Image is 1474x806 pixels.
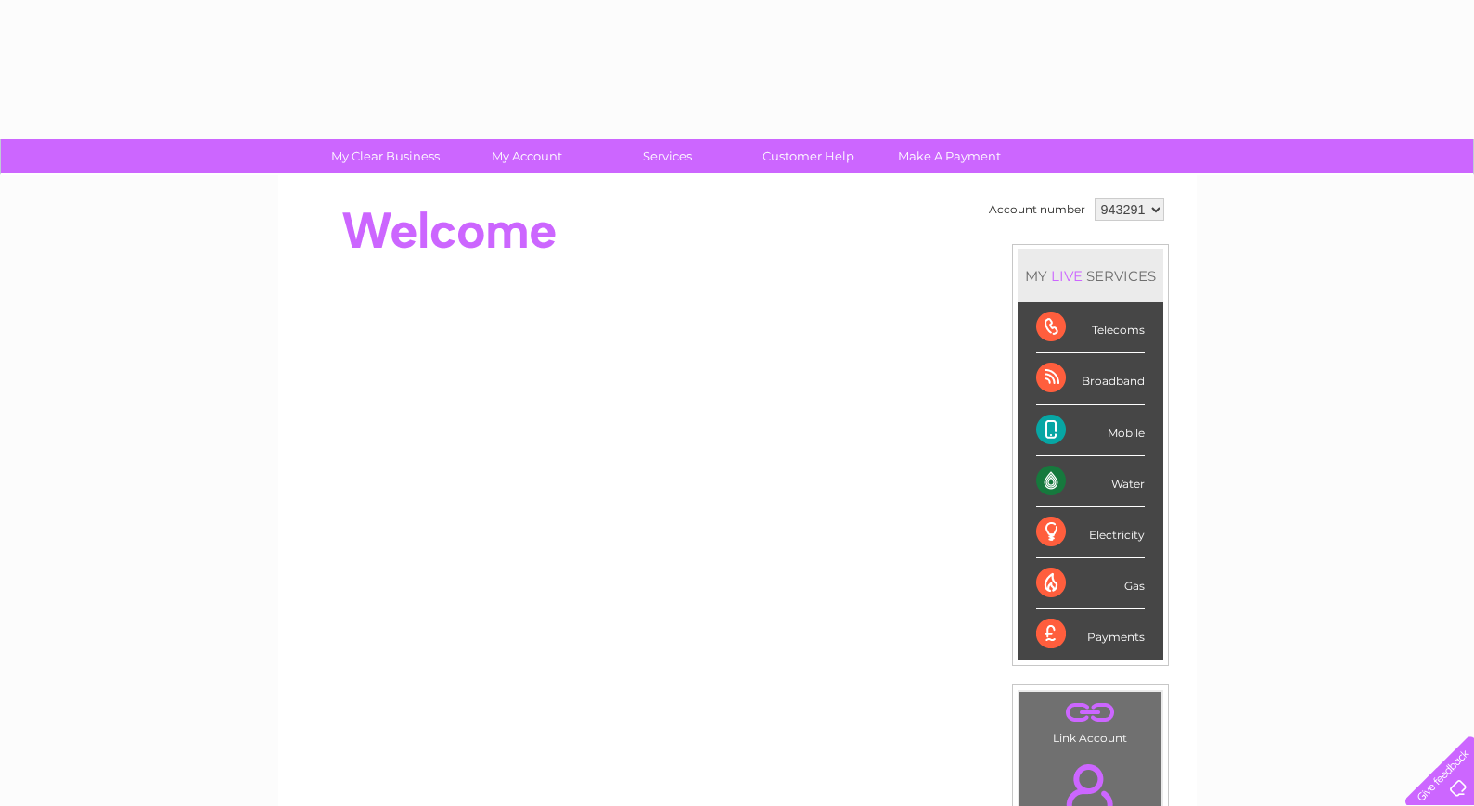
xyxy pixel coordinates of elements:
[591,139,744,173] a: Services
[1036,507,1145,558] div: Electricity
[1036,456,1145,507] div: Water
[1036,302,1145,353] div: Telecoms
[1036,558,1145,609] div: Gas
[309,139,462,173] a: My Clear Business
[1036,609,1145,659] div: Payments
[732,139,885,173] a: Customer Help
[1036,405,1145,456] div: Mobile
[1018,249,1163,302] div: MY SERVICES
[873,139,1026,173] a: Make A Payment
[984,194,1090,225] td: Account number
[1024,697,1157,729] a: .
[450,139,603,173] a: My Account
[1019,691,1162,749] td: Link Account
[1036,353,1145,404] div: Broadband
[1047,267,1086,285] div: LIVE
